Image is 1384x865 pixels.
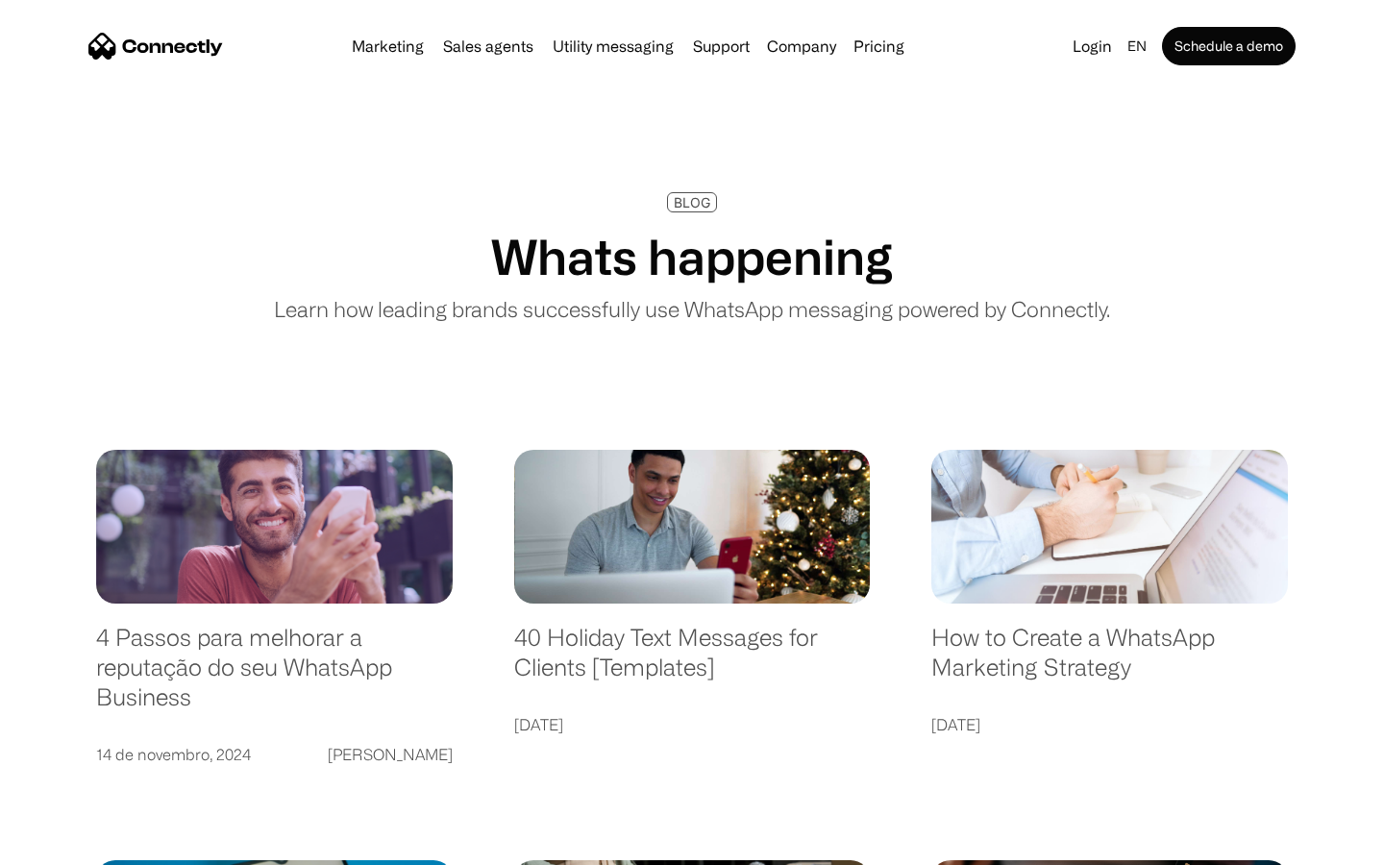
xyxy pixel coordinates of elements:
aside: Language selected: English [19,831,115,858]
div: [DATE] [931,711,980,738]
a: 40 Holiday Text Messages for Clients [Templates] [514,623,871,701]
a: Login [1065,33,1120,60]
div: 14 de novembro, 2024 [96,741,251,768]
a: Utility messaging [545,38,681,54]
a: Support [685,38,757,54]
a: Schedule a demo [1162,27,1296,65]
h1: Whats happening [491,228,893,285]
a: Sales agents [435,38,541,54]
div: BLOG [674,195,710,210]
div: en [1127,33,1147,60]
ul: Language list [38,831,115,858]
a: How to Create a WhatsApp Marketing Strategy [931,623,1288,701]
p: Learn how leading brands successfully use WhatsApp messaging powered by Connectly. [274,293,1110,325]
div: [PERSON_NAME] [328,741,453,768]
a: Marketing [344,38,432,54]
a: Pricing [846,38,912,54]
div: Company [767,33,836,60]
div: [DATE] [514,711,563,738]
a: 4 Passos para melhorar a reputação do seu WhatsApp Business [96,623,453,730]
